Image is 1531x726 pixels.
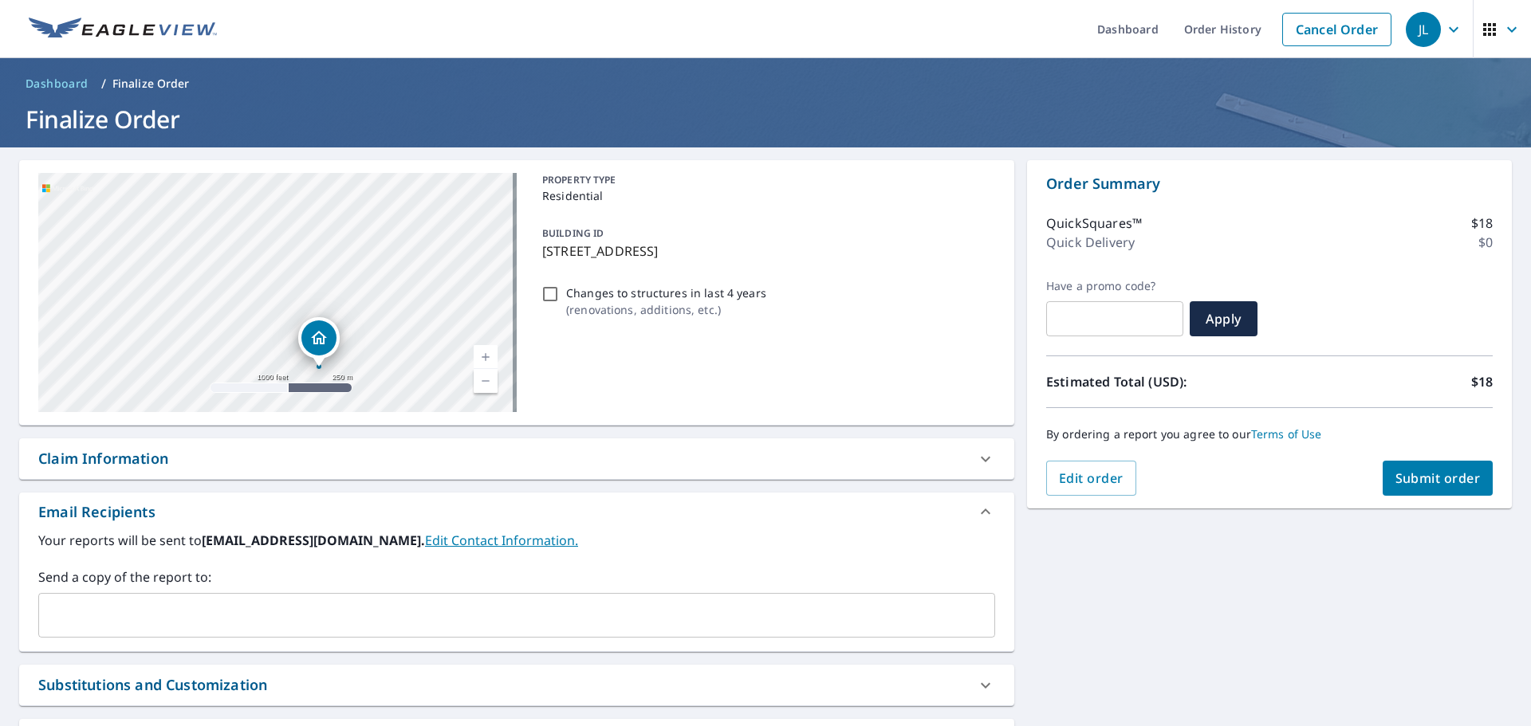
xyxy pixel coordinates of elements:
label: Send a copy of the report to: [38,567,995,587]
p: Finalize Order [112,76,190,92]
div: Substitutions and Customization [38,674,267,696]
p: [STREET_ADDRESS] [542,241,989,261]
span: Apply [1202,310,1245,328]
p: PROPERTY TYPE [542,173,989,187]
p: ( renovations, additions, etc. ) [566,301,766,318]
p: Order Summary [1046,173,1493,194]
label: Have a promo code? [1046,279,1183,293]
div: Email Recipients [19,493,1014,531]
span: Edit order [1059,469,1124,487]
a: EditContactInfo [425,532,578,549]
p: $18 [1471,372,1493,391]
nav: breadcrumb [19,71,1512,96]
button: Submit order [1383,461,1494,496]
a: Cancel Order [1282,13,1391,46]
p: $0 [1478,233,1493,252]
div: Email Recipients [38,501,155,523]
p: BUILDING ID [542,226,604,240]
div: Claim Information [19,438,1014,479]
p: Changes to structures in last 4 years [566,285,766,301]
div: Substitutions and Customization [19,665,1014,705]
p: QuickSquares™ [1046,214,1142,233]
a: Current Level 15, Zoom In [474,345,498,369]
li: / [101,74,106,93]
a: Terms of Use [1251,426,1322,441]
a: Current Level 15, Zoom Out [474,369,498,393]
p: $18 [1471,214,1493,233]
button: Edit order [1046,461,1136,496]
img: EV Logo [29,18,217,41]
a: Dashboard [19,71,95,96]
p: Quick Delivery [1046,233,1135,252]
div: Dropped pin, building 1, Residential property, 457 E 6th Ave Colville, WA 99114 [298,317,340,367]
b: [EMAIL_ADDRESS][DOMAIN_NAME]. [202,532,425,549]
p: Estimated Total (USD): [1046,372,1269,391]
span: Submit order [1395,469,1481,487]
p: By ordering a report you agree to our [1046,427,1493,441]
h1: Finalize Order [19,103,1512,135]
span: Dashboard [26,76,89,92]
label: Your reports will be sent to [38,531,995,550]
div: Claim Information [38,448,168,469]
p: Residential [542,187,989,204]
div: JL [1406,12,1441,47]
button: Apply [1190,301,1257,336]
